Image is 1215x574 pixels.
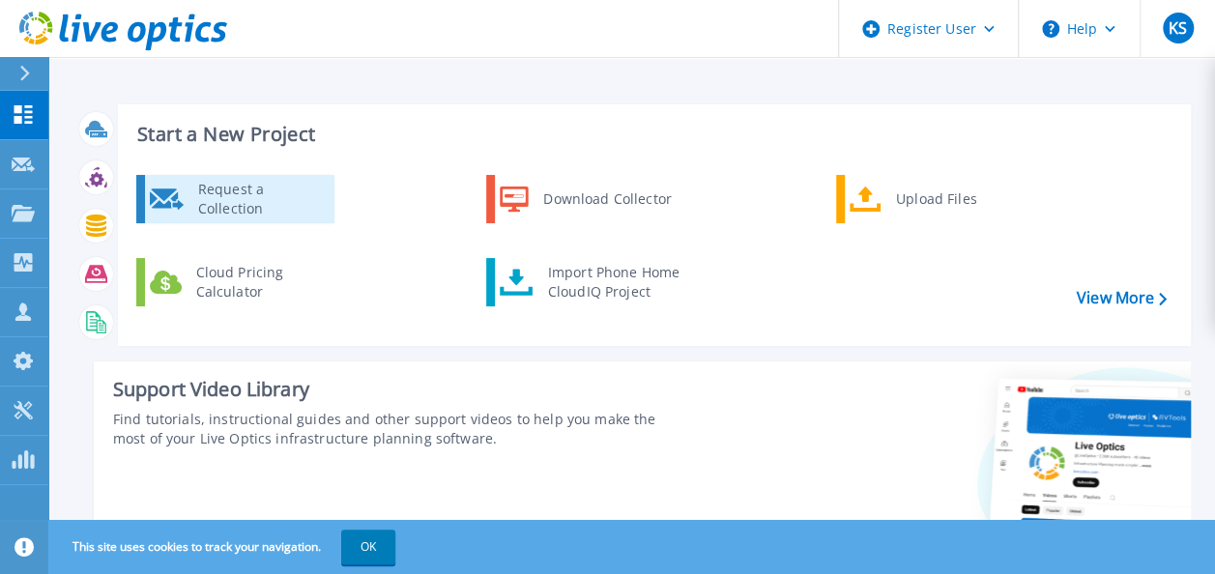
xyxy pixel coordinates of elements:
div: Import Phone Home CloudIQ Project [538,263,689,301]
div: Download Collector [534,180,680,218]
a: Download Collector [486,175,684,223]
a: Cloud Pricing Calculator [136,258,334,306]
a: Request a Collection [136,175,334,223]
div: Find tutorials, instructional guides and other support videos to help you make the most of your L... [113,410,683,448]
div: Cloud Pricing Calculator [187,263,330,301]
button: OK [341,530,395,564]
a: View More [1077,289,1167,307]
h3: Start a New Project [137,124,1166,145]
div: Support Video Library [113,377,683,402]
a: Upload Files [836,175,1034,223]
div: Request a Collection [188,180,330,218]
span: This site uses cookies to track your navigation. [53,530,395,564]
div: Upload Files [886,180,1029,218]
span: KS [1169,20,1187,36]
